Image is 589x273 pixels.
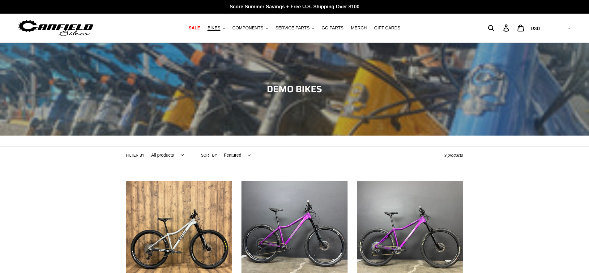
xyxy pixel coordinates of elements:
[207,25,220,31] span: BIKES
[351,25,367,31] span: MERCH
[348,24,370,32] a: MERCH
[491,21,507,35] input: Search
[272,24,317,32] button: SERVICE PARTS
[126,153,145,158] label: Filter by
[17,18,94,38] img: Canfield Bikes
[371,24,403,32] a: GIFT CARDS
[189,25,200,31] span: SALE
[267,82,322,96] span: DEMO BIKES
[201,153,217,158] label: Sort by
[275,25,309,31] span: SERVICE PARTS
[444,153,463,158] span: 9 products
[229,24,271,32] button: COMPONENTS
[322,25,344,31] span: GG PARTS
[186,24,203,32] a: SALE
[233,25,263,31] span: COMPONENTS
[374,25,400,31] span: GIFT CARDS
[204,24,228,32] button: BIKES
[318,24,347,32] a: GG PARTS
